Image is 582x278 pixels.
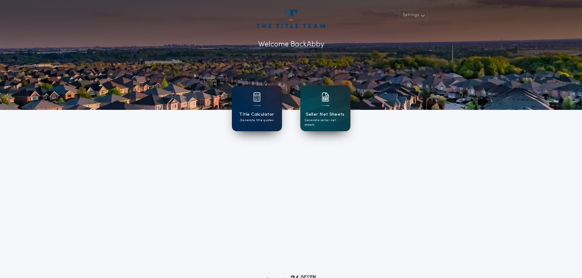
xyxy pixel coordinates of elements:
[300,85,350,131] a: card iconSeller Net SheetsGenerate seller net sheets
[399,10,427,21] button: Settings
[253,92,261,102] img: card icon
[306,111,345,118] h1: Seller Net Sheets
[239,111,274,118] h1: Title Calculator
[232,85,282,131] a: card iconTitle CalculatorGenerate title quotes
[305,118,346,127] p: Generate seller net sheets
[258,39,324,50] p: Welcome Back Abby
[322,92,329,102] img: card icon
[240,118,273,123] p: Generate title quotes
[257,10,325,28] img: account-logo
